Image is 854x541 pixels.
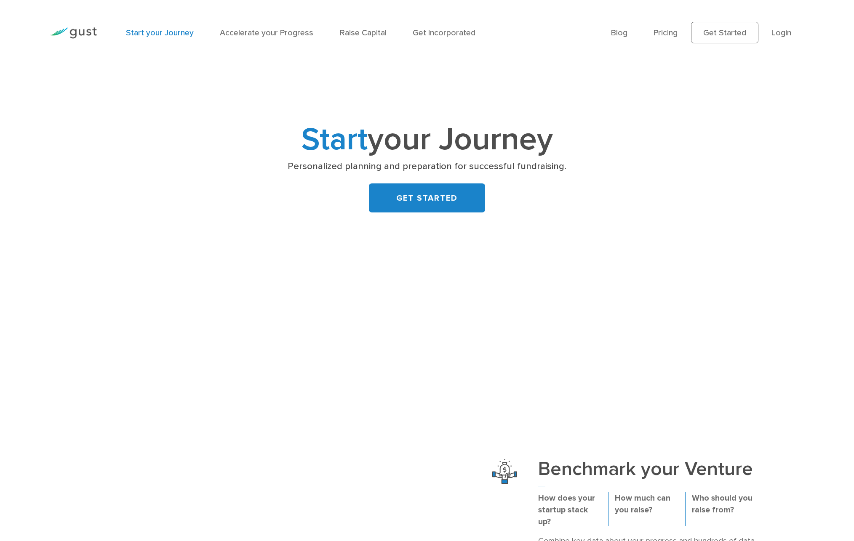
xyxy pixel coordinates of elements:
h1: your Journey [248,125,606,154]
a: Blog [611,28,627,37]
a: Start your Journey [126,28,194,37]
img: Gust Logo [50,27,97,39]
a: GET STARTED [369,183,485,212]
p: Personalized planning and preparation for successful fundraising. [251,160,603,172]
img: Benchmark Your Venture [492,459,517,484]
p: How much can you raise? [615,493,678,516]
a: Get Incorporated [413,28,475,37]
p: How does your startup stack up? [538,493,601,528]
a: Pricing [654,28,678,37]
span: Start [301,120,368,158]
p: Who should you raise from? [692,493,755,516]
a: Login [771,28,791,37]
a: Raise Capital [340,28,387,37]
a: Get Started [691,22,758,44]
h3: Benchmark your Venture [538,459,755,486]
a: Accelerate your Progress [220,28,313,37]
